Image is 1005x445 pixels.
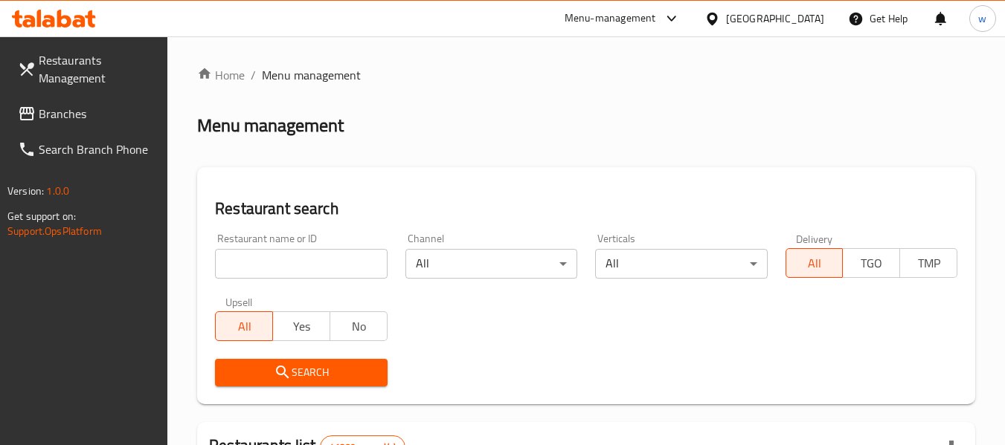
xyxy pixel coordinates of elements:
[405,249,577,279] div: All
[786,248,844,278] button: All
[272,311,330,341] button: Yes
[197,114,344,137] h2: Menu management
[330,311,388,341] button: No
[215,249,387,279] input: Search for restaurant name or ID..
[39,51,156,87] span: Restaurants Management
[222,316,267,337] span: All
[215,359,387,386] button: Search
[7,181,44,201] span: Version:
[251,66,256,84] li: /
[7,207,76,226] span: Get support on:
[6,131,168,167] a: Search Branch Phone
[197,66,245,84] a: Home
[6,96,168,131] a: Branches
[336,316,382,337] span: No
[262,66,361,84] span: Menu management
[215,198,957,220] h2: Restaurant search
[215,311,273,341] button: All
[565,10,656,27] div: Menu-management
[792,253,838,274] span: All
[46,181,69,201] span: 1.0.0
[978,10,986,27] span: w
[849,253,894,274] span: TGO
[595,249,767,279] div: All
[197,66,975,84] nav: breadcrumb
[39,105,156,123] span: Branches
[906,253,951,274] span: TMP
[726,10,824,27] div: [GEOGRAPHIC_DATA]
[7,221,102,241] a: Support.OpsPlatform
[227,363,375,382] span: Search
[6,42,168,96] a: Restaurants Management
[796,233,833,244] label: Delivery
[225,296,253,307] label: Upsell
[842,248,900,278] button: TGO
[279,316,324,337] span: Yes
[899,248,957,278] button: TMP
[39,140,156,158] span: Search Branch Phone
